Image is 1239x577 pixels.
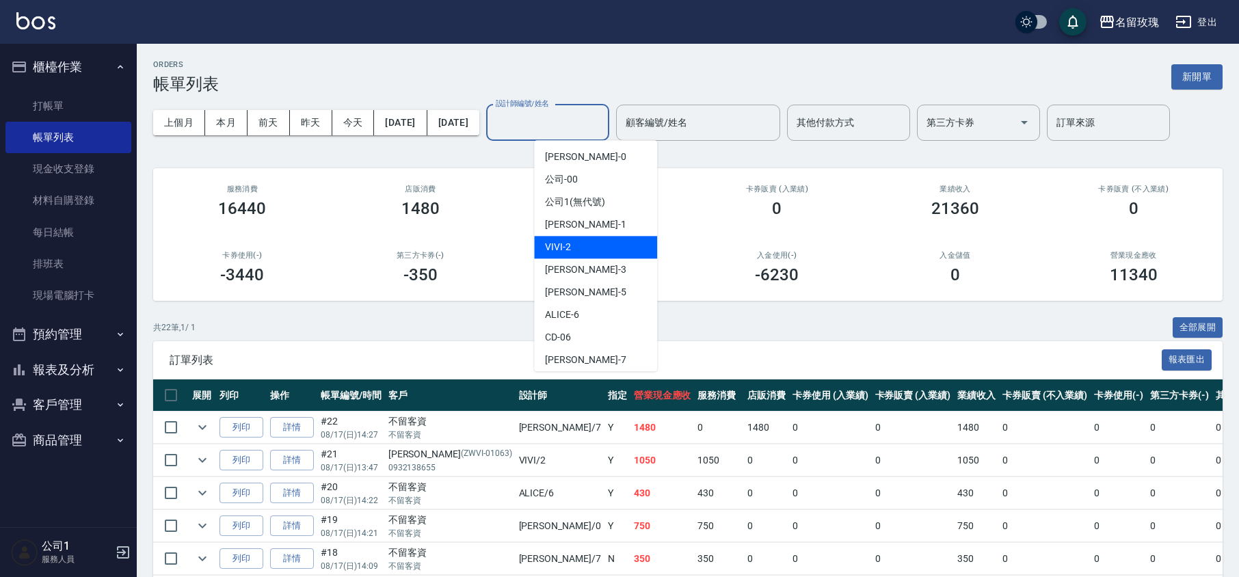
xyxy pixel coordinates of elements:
td: 0 [999,510,1091,542]
div: 不留客資 [388,480,512,494]
img: Logo [16,12,55,29]
td: 0 [872,477,955,509]
button: 客戶管理 [5,387,131,422]
td: 0 [999,477,1091,509]
h3: 0 [950,265,960,284]
button: 全部展開 [1173,317,1223,338]
td: 0 [1091,444,1147,477]
th: 指定 [604,379,630,412]
td: [PERSON_NAME] /0 [516,510,604,542]
td: 0 [1091,510,1147,542]
span: [PERSON_NAME] -5 [545,285,626,299]
td: 1050 [630,444,695,477]
td: 430 [630,477,695,509]
p: 08/17 (日) 13:47 [321,461,382,474]
td: 0 [694,412,744,444]
th: 帳單編號/時間 [317,379,385,412]
h3: 服務消費 [170,185,315,193]
h3: 0 [1129,199,1138,218]
button: Open [1013,111,1035,133]
th: 列印 [216,379,267,412]
h2: 業績收入 [883,185,1028,193]
h5: 公司1 [42,539,111,553]
div: 不留客資 [388,513,512,527]
th: 操作 [267,379,317,412]
img: Person [11,539,38,566]
h3: 1480 [401,199,440,218]
td: 0 [1091,543,1147,575]
h2: 卡券使用(-) [170,251,315,260]
span: [PERSON_NAME] -7 [545,353,626,367]
h2: 卡券販賣 (入業績) [704,185,850,193]
span: [PERSON_NAME] -3 [545,263,626,277]
td: 350 [694,543,744,575]
td: 430 [954,477,999,509]
td: 0 [744,510,789,542]
button: 列印 [219,417,263,438]
td: VIVI /2 [516,444,604,477]
p: 0932138655 [388,461,512,474]
button: expand row [192,483,213,503]
td: 0 [999,444,1091,477]
th: 第三方卡券(-) [1147,379,1212,412]
h3: -350 [403,265,438,284]
button: expand row [192,515,213,536]
td: 0 [789,543,872,575]
td: 0 [1147,412,1212,444]
h2: 店販消費 [348,185,494,193]
a: 詳情 [270,483,314,504]
button: 報表匯出 [1162,349,1212,371]
td: 0 [1147,477,1212,509]
p: 不留客資 [388,494,512,507]
td: #18 [317,543,385,575]
td: Y [604,412,630,444]
a: 新開單 [1171,70,1223,83]
h2: 其他付款方式(-) [526,251,671,260]
button: 列印 [219,483,263,504]
h3: 16440 [218,199,266,218]
span: [PERSON_NAME] -1 [545,217,626,232]
h2: 入金儲值 [883,251,1028,260]
td: 0 [789,444,872,477]
span: ALICE -6 [545,308,579,322]
th: 設計師 [516,379,604,412]
button: 列印 [219,515,263,537]
p: 不留客資 [388,429,512,441]
td: 350 [630,543,695,575]
a: 詳情 [270,450,314,471]
a: 每日結帳 [5,217,131,248]
th: 卡券販賣 (入業績) [872,379,955,412]
td: ALICE /6 [516,477,604,509]
button: 預約管理 [5,317,131,352]
th: 店販消費 [744,379,789,412]
td: 0 [789,412,872,444]
button: 新開單 [1171,64,1223,90]
a: 現場電腦打卡 [5,280,131,311]
div: [PERSON_NAME] [388,447,512,461]
th: 服務消費 [694,379,744,412]
button: [DATE] [374,110,427,135]
th: 卡券販賣 (不入業績) [999,379,1091,412]
h3: -6230 [755,265,799,284]
button: 登出 [1170,10,1223,35]
h2: 入金使用(-) [704,251,850,260]
h3: 帳單列表 [153,75,219,94]
td: 750 [954,510,999,542]
a: 報表匯出 [1162,353,1212,366]
p: (ZWVI-01063) [461,447,512,461]
a: 打帳單 [5,90,131,122]
td: 0 [744,543,789,575]
button: expand row [192,548,213,569]
a: 材料自購登錄 [5,185,131,216]
p: 08/17 (日) 14:21 [321,527,382,539]
td: 0 [872,444,955,477]
a: 詳情 [270,417,314,438]
button: 上個月 [153,110,205,135]
td: 1050 [694,444,744,477]
td: 0 [1091,477,1147,509]
a: 帳單列表 [5,122,131,153]
a: 詳情 [270,515,314,537]
button: 今天 [332,110,375,135]
td: Y [604,477,630,509]
td: 1050 [954,444,999,477]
